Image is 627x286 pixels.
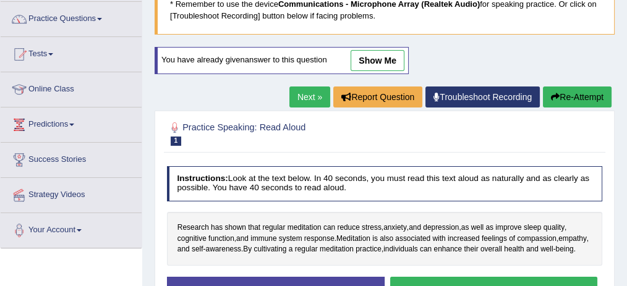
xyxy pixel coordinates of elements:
span: Click to see word definition [262,222,285,233]
span: Click to see word definition [243,244,252,255]
span: Click to see word definition [323,222,335,233]
span: Click to see word definition [433,244,462,255]
span: Click to see word definition [509,233,515,245]
span: Click to see word definition [304,233,335,245]
span: Click to see word definition [461,222,469,233]
span: Click to see word definition [448,233,480,245]
span: Click to see word definition [540,244,553,255]
span: Click to see word definition [432,233,445,245]
span: Click to see word definition [279,233,302,245]
span: Click to see word definition [295,244,318,255]
span: Click to see word definition [526,244,539,255]
span: Click to see word definition [544,222,565,233]
span: Click to see word definition [288,222,322,233]
span: Click to see word definition [420,244,432,255]
span: Click to see word definition [177,233,207,245]
a: Tests [1,37,142,68]
span: Click to see word definition [205,244,241,255]
span: Click to see word definition [517,233,556,245]
span: Click to see word definition [372,233,378,245]
span: Click to see word definition [250,233,276,245]
button: Re-Attempt [543,86,612,107]
div: , , , , , . , , - . , - . [167,212,603,266]
span: Click to see word definition [336,233,370,245]
a: Online Class [1,72,142,103]
a: Next » [289,86,330,107]
span: Click to see word definition [395,233,430,245]
span: 1 [171,137,182,146]
a: show me [351,50,404,71]
span: Click to see word definition [383,244,418,255]
span: Click to see word definition [208,233,234,245]
a: Success Stories [1,143,142,174]
div: You have already given answer to this question [155,47,409,74]
b: Instructions: [177,174,228,183]
span: Click to see word definition [524,222,541,233]
span: Click to see word definition [480,244,502,255]
span: Click to see word definition [211,222,223,233]
span: Click to see word definition [337,222,359,233]
span: Click to see word definition [254,244,287,255]
a: Troubleshoot Recording [425,86,540,107]
span: Click to see word definition [464,244,478,255]
span: Click to see word definition [192,244,203,255]
span: Click to see word definition [177,222,209,233]
span: Click to see word definition [556,244,574,255]
span: Click to see word definition [177,244,190,255]
span: Click to see word definition [289,244,293,255]
span: Click to see word definition [409,222,421,233]
span: Click to see word definition [225,222,246,233]
span: Click to see word definition [380,233,393,245]
span: Click to see word definition [482,233,507,245]
span: Click to see word definition [362,222,382,233]
span: Click to see word definition [471,222,484,233]
span: Click to see word definition [356,244,382,255]
span: Click to see word definition [248,222,260,233]
a: Your Account [1,213,142,244]
span: Click to see word definition [320,244,354,255]
span: Click to see word definition [558,233,587,245]
span: Click to see word definition [504,244,524,255]
a: Strategy Videos [1,178,142,209]
h4: Look at the text below. In 40 seconds, you must read this text aloud as naturally and as clearly ... [167,166,603,201]
span: Click to see word definition [423,222,459,233]
span: Click to see word definition [383,222,407,233]
span: Click to see word definition [236,233,249,245]
span: Click to see word definition [485,222,493,233]
button: Report Question [333,86,422,107]
a: Practice Questions [1,2,142,33]
h2: Practice Speaking: Read Aloud [167,120,437,146]
span: Click to see word definition [495,222,521,233]
a: Predictions [1,107,142,138]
